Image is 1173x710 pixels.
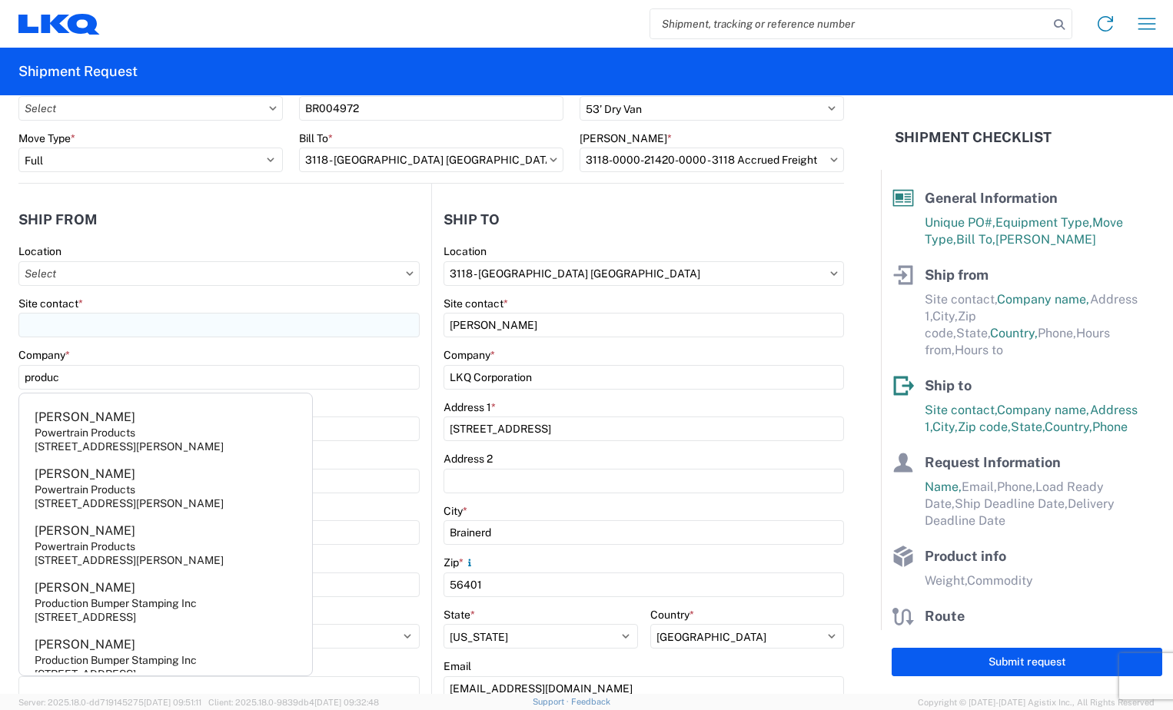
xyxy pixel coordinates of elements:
div: Powertrain Products [35,426,135,440]
span: Site contact, [925,403,997,417]
span: Server: 2025.18.0-dd719145275 [18,698,201,707]
span: Name, [925,479,962,494]
label: Company [18,348,70,362]
a: Feedback [571,697,610,706]
span: Commodity [967,573,1033,588]
div: Production Bumper Stamping Inc [35,596,197,610]
span: Email, [962,479,997,494]
span: State, [956,326,990,340]
span: Weight, [925,573,967,588]
span: Client: 2025.18.0-9839db4 [208,698,379,707]
span: [DATE] 09:51:11 [144,698,201,707]
input: Select [18,96,283,121]
label: Bill To [299,131,333,145]
span: State, [1011,420,1045,434]
input: Shipment, tracking or reference number [650,9,1048,38]
input: Select [444,261,844,286]
label: Move Type [18,131,75,145]
label: Zip [444,556,476,569]
input: Select [580,148,844,172]
span: Phone, [1038,326,1076,340]
label: City [444,504,467,518]
div: [PERSON_NAME] [35,409,135,426]
label: Location [444,244,487,258]
label: Country [650,608,694,622]
div: [PERSON_NAME] [35,523,135,539]
label: Email [444,659,471,673]
span: Country, [1045,420,1092,434]
input: Select [299,148,563,172]
a: Support [533,697,571,706]
span: Unique PO#, [925,215,995,230]
div: [STREET_ADDRESS][PERSON_NAME] [35,496,224,510]
span: Bill To, [956,232,995,247]
span: City, [932,309,958,323]
div: Powertrain Products [35,483,135,496]
span: Company name, [997,403,1090,417]
h2: Ship to [444,212,500,227]
div: [PERSON_NAME] [35,466,135,483]
label: State [444,608,475,622]
label: Address 1 [444,400,496,414]
span: Zip code, [958,420,1011,434]
span: Ship to [925,377,972,393]
label: Site contact [444,297,508,310]
span: [DATE] 09:32:48 [314,698,379,707]
label: Site contact [18,297,83,310]
span: Product info [925,548,1006,564]
button: Submit request [892,648,1162,676]
span: Equipment Type, [995,215,1092,230]
label: Company [444,348,495,362]
span: Phone, [997,479,1035,494]
span: Route [925,608,965,624]
label: [PERSON_NAME] [580,131,672,145]
h2: Shipment Checklist [895,128,1052,147]
span: Hours to [955,343,1003,357]
div: [STREET_ADDRESS][PERSON_NAME] [35,553,224,567]
span: Phone [1092,420,1128,434]
input: Select [18,261,420,286]
div: [STREET_ADDRESS][PERSON_NAME] [35,440,224,453]
div: [STREET_ADDRESS] [35,667,136,681]
span: Company name, [997,292,1090,307]
label: Location [18,244,61,258]
h2: Shipment Request [18,62,138,81]
div: [PERSON_NAME] [35,636,135,653]
span: Request Information [925,454,1061,470]
span: Ship from [925,267,989,283]
span: Site contact, [925,292,997,307]
span: [PERSON_NAME] [995,232,1096,247]
h2: Ship from [18,212,98,227]
label: Address 2 [444,452,493,466]
div: [PERSON_NAME] [35,579,135,596]
div: Production Bumper Stamping Inc [35,653,197,667]
span: Copyright © [DATE]-[DATE] Agistix Inc., All Rights Reserved [918,695,1155,709]
span: Ship Deadline Date, [955,496,1068,511]
div: Powertrain Products [35,539,135,553]
div: [STREET_ADDRESS] [35,610,136,624]
span: General Information [925,190,1058,206]
span: City, [932,420,958,434]
span: Country, [990,326,1038,340]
